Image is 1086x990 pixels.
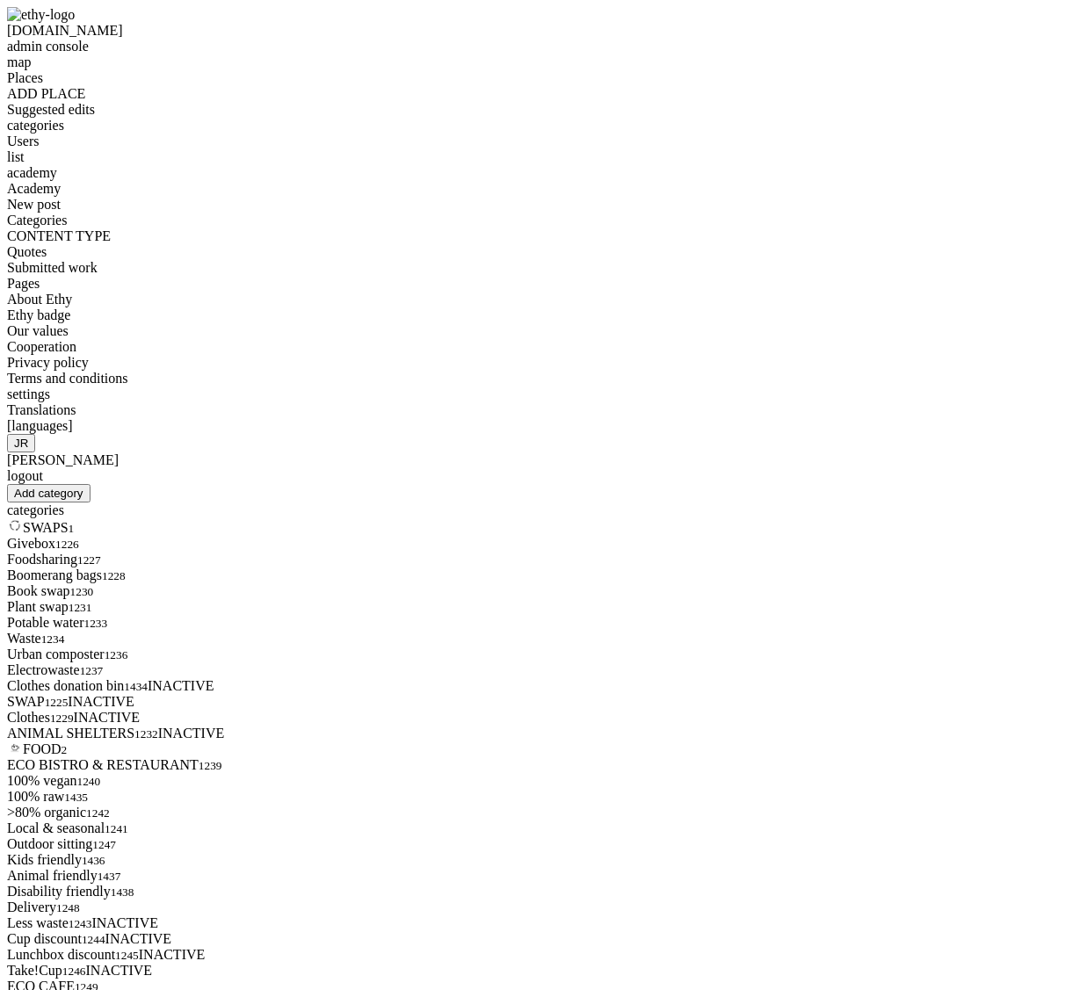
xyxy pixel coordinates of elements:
[7,820,128,835] span: Local & seasonal
[7,307,70,322] span: Ethy badge
[7,726,158,741] span: ANIMAL SHELTERS
[158,726,225,741] span: INACTIVE
[7,7,75,23] img: ethy-logo
[82,933,105,946] small: 1244
[148,678,214,693] span: INACTIVE
[7,387,1079,402] div: settings
[102,569,126,582] small: 1228
[115,949,139,962] small: 1245
[50,712,74,725] small: 1229
[7,662,103,677] span: Electrowaste
[86,963,153,978] span: INACTIVE
[84,617,108,630] small: 1233
[7,931,105,946] span: Cup discount
[7,23,1079,39] div: [DOMAIN_NAME]
[7,197,61,212] span: New post
[70,585,94,598] small: 1230
[64,791,88,804] small: 1435
[7,39,1079,54] div: admin console
[7,434,35,452] button: JR
[7,710,74,725] span: Clothes
[7,213,67,228] span: Categories
[7,615,107,630] span: Potable water
[7,502,1079,518] div: categories
[7,789,88,804] span: 100% raw
[7,868,120,883] span: Animal friendly
[91,915,158,930] span: INACTIVE
[105,931,172,946] span: INACTIVE
[55,538,79,551] small: 1226
[7,900,80,914] span: Delivery
[7,742,23,754] img: 60f12d7eaf066959d3b70d32
[56,901,80,914] small: 1248
[139,947,206,962] span: INACTIVE
[7,805,110,820] span: >80% organic
[69,601,92,614] small: 1231
[74,710,141,725] span: INACTIVE
[134,727,158,741] small: 1232
[7,484,90,502] button: Add category
[111,885,134,899] small: 1438
[77,775,101,788] small: 1240
[7,567,126,582] span: Boomerang bags
[7,118,64,133] span: categories
[7,963,86,978] span: Take!Cup
[23,741,67,756] span: FOOD
[7,355,89,370] span: Privacy policy
[86,806,110,820] small: 1242
[7,260,98,275] span: Submitted work
[7,631,64,646] span: Waste
[7,228,111,243] span: CONTENT TYPE
[199,759,222,772] small: 1239
[7,468,1079,484] div: logout
[7,757,222,772] span: ECO BISTRO & RESTAURANT
[7,149,25,164] span: list
[41,632,65,646] small: 1234
[62,743,68,756] small: 2
[98,870,121,883] small: 1437
[7,694,68,709] span: SWAP
[7,70,43,85] span: Places
[92,838,116,851] small: 1247
[7,583,93,598] span: Book swap
[7,102,95,117] span: Suggested edits
[7,165,1079,181] div: academy
[7,536,79,551] span: Givebox
[7,371,128,386] span: Terms and conditions
[124,680,148,693] small: 1434
[7,418,73,433] span: [languages]
[7,836,116,851] span: Outdoor sitting
[80,664,104,677] small: 1237
[7,323,69,338] span: Our values
[7,339,76,354] span: Cooperation
[105,648,128,661] small: 1236
[7,852,105,867] span: Kids friendly
[7,452,1079,468] div: [PERSON_NAME]
[105,822,128,835] small: 1241
[7,292,72,307] span: About Ethy
[45,696,69,709] small: 1225
[77,553,101,567] small: 1227
[7,86,85,101] span: ADD PLACE
[7,244,47,259] span: Quotes
[7,599,91,614] span: Plant swap
[7,884,134,899] span: Disability friendly
[69,522,75,535] small: 1
[23,520,74,535] span: SWAPS
[7,647,127,661] span: Urban composter
[62,965,86,978] small: 1246
[7,134,1079,149] div: Users
[68,694,134,709] span: INACTIVE
[7,552,101,567] span: Foodsharing
[69,917,92,930] small: 1243
[7,518,23,532] img: 60f12c6eaf066959d3b70d1e
[7,181,61,196] span: Academy
[7,915,91,930] span: Less waste
[7,947,139,962] span: Lunchbox discount
[7,773,100,788] span: 100% vegan
[7,402,76,417] span: Translations
[7,54,1079,70] div: map
[7,678,148,693] span: Clothes donation bin
[82,854,105,867] small: 1436
[7,276,1079,292] div: Pages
